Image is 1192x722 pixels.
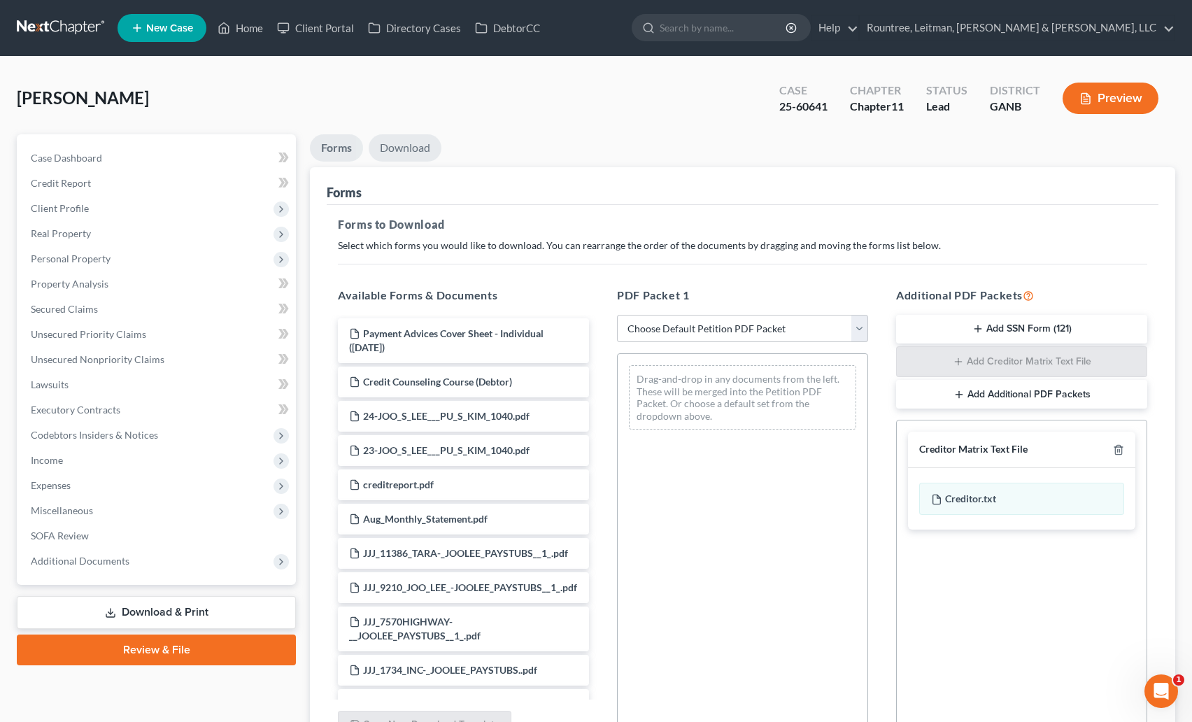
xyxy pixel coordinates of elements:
div: Status [926,83,967,99]
a: Forms [310,134,363,162]
span: [PERSON_NAME] [17,87,149,108]
a: Lawsuits [20,372,296,397]
span: Aug_Monthly_Statement.pdf [363,513,488,525]
span: JJJ_9210_JOO_LEE_-JOOLEE_PAYSTUBS__1_.pdf [363,581,577,593]
a: Credit Report [20,171,296,196]
a: Case Dashboard [20,146,296,171]
span: Client Profile [31,202,89,214]
a: DebtorCC [468,15,547,41]
span: Secured Claims [31,303,98,315]
span: Additional Documents [31,555,129,567]
span: Property Analysis [31,278,108,290]
span: 1 [1173,674,1184,686]
span: Unsecured Priority Claims [31,328,146,340]
div: GANB [990,99,1040,115]
span: SOFA Review [31,530,89,541]
div: 25-60641 [779,99,828,115]
span: JJJ_11386_TARA-_JOOLEE_PAYSTUBS__1_.pdf [363,547,568,559]
span: Credit Report [31,177,91,189]
span: 23-JOO_S_LEE___PU_S_KIM_1040.pdf [363,444,530,456]
a: Download & Print [17,596,296,629]
div: Creditor.txt [919,483,1124,515]
a: Unsecured Priority Claims [20,322,296,347]
span: Unsecured Nonpriority Claims [31,353,164,365]
h5: Available Forms & Documents [338,287,589,304]
h5: Additional PDF Packets [896,287,1147,304]
div: Case [779,83,828,99]
span: Expenses [31,479,71,491]
span: Payment Advices Cover Sheet - Individual ([DATE]) [349,327,544,353]
div: District [990,83,1040,99]
span: Income [31,454,63,466]
a: SOFA Review [20,523,296,548]
span: 24-JOO_S_LEE___PU_S_KIM_1040.pdf [363,410,530,422]
div: Forms [327,184,362,201]
div: Creditor Matrix Text File [919,443,1028,456]
a: Property Analysis [20,271,296,297]
a: Unsecured Nonpriority Claims [20,347,296,372]
span: Miscellaneous [31,504,93,516]
div: Chapter [850,83,904,99]
span: Lawsuits [31,378,69,390]
span: Personal Property [31,253,111,264]
a: Directory Cases [361,15,468,41]
h5: PDF Packet 1 [617,287,868,304]
a: Executory Contracts [20,397,296,423]
p: Select which forms you would like to download. You can rearrange the order of the documents by dr... [338,239,1147,253]
span: 11 [891,99,904,113]
iframe: Intercom live chat [1144,674,1178,708]
div: Lead [926,99,967,115]
button: Preview [1063,83,1158,114]
a: Help [811,15,858,41]
span: Real Property [31,227,91,239]
span: Credit Counseling Course (Debtor) [363,376,512,388]
a: Rountree, Leitman, [PERSON_NAME] & [PERSON_NAME], LLC [860,15,1175,41]
a: Client Portal [270,15,361,41]
span: JJJ_1175MORELAND-_JOOLEE_PAYSTUBS..pdf [363,698,572,710]
span: Executory Contracts [31,404,120,416]
div: Chapter [850,99,904,115]
button: Add SSN Form (121) [896,315,1147,344]
a: Download [369,134,441,162]
div: Drag-and-drop in any documents from the left. These will be merged into the Petition PDF Packet. ... [629,365,856,430]
a: Home [211,15,270,41]
span: Case Dashboard [31,152,102,164]
a: Secured Claims [20,297,296,322]
button: Add Creditor Matrix Text File [896,346,1147,377]
a: Review & File [17,635,296,665]
h5: Forms to Download [338,216,1147,233]
span: creditreport.pdf [363,479,434,490]
button: Add Additional PDF Packets [896,380,1147,409]
span: New Case [146,23,193,34]
input: Search by name... [660,15,788,41]
span: JJJ_1734_INC-_JOOLEE_PAYSTUBS..pdf [363,664,537,676]
span: Codebtors Insiders & Notices [31,429,158,441]
span: JJJ_7570HIGHWAY-__JOOLEE_PAYSTUBS__1_.pdf [349,616,481,642]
